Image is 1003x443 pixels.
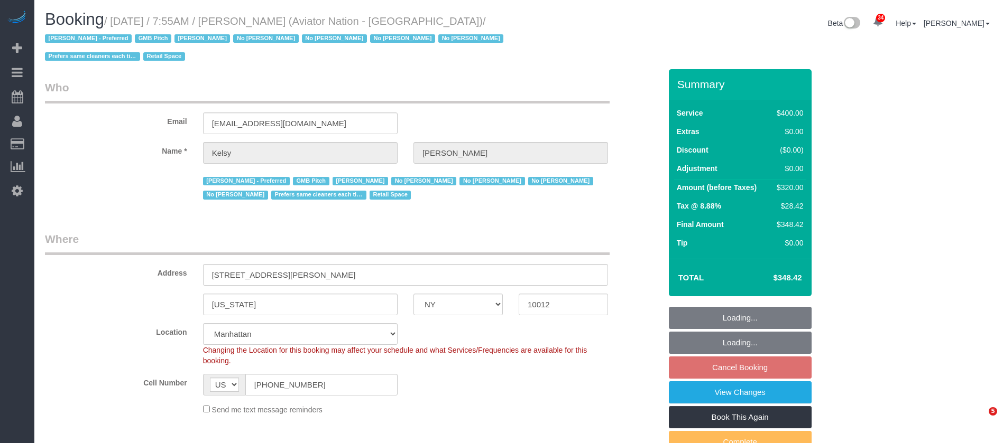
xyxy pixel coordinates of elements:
[519,294,608,315] input: Zip Code
[302,34,367,43] span: No [PERSON_NAME]
[203,191,268,199] span: No [PERSON_NAME]
[6,11,27,25] img: Automaid Logo
[741,274,802,282] h4: $348.42
[45,15,507,63] small: / [DATE] / 7:55AM / [PERSON_NAME] (Aviator Nation - [GEOGRAPHIC_DATA])
[135,34,171,43] span: GMB Pitch
[669,406,812,428] a: Book This Again
[677,201,721,211] label: Tax @ 8.88%
[370,191,411,199] span: Retail Space
[677,108,703,118] label: Service
[967,407,992,432] iframe: Intercom live chat
[413,142,608,164] input: Last Name
[143,52,185,61] span: Retail Space
[677,78,806,90] h3: Summary
[677,182,757,193] label: Amount (before Taxes)
[45,34,132,43] span: [PERSON_NAME] - Preferred
[37,374,195,388] label: Cell Number
[333,177,388,185] span: [PERSON_NAME]
[271,191,366,199] span: Prefers same cleaners each time
[45,80,610,103] legend: Who
[459,177,524,185] span: No [PERSON_NAME]
[772,145,803,155] div: ($0.00)
[677,163,717,174] label: Adjustment
[203,294,398,315] input: City
[174,34,230,43] span: [PERSON_NAME]
[868,11,888,34] a: 34
[828,19,861,27] a: Beta
[45,15,507,63] span: /
[677,238,688,248] label: Tip
[391,177,456,185] span: No [PERSON_NAME]
[203,346,587,365] span: Changing the Location for this booking may affect your schedule and what Services/Frequencies are...
[203,112,398,134] input: Email
[677,145,708,155] label: Discount
[772,126,803,137] div: $0.00
[772,201,803,211] div: $28.42
[876,14,885,22] span: 34
[772,238,803,248] div: $0.00
[45,231,610,255] legend: Where
[772,163,803,174] div: $0.00
[528,177,593,185] span: No [PERSON_NAME]
[677,126,700,137] label: Extras
[677,219,724,230] label: Final Amount
[45,52,140,61] span: Prefers same cleaners each time
[772,182,803,193] div: $320.00
[669,381,812,403] a: View Changes
[843,17,860,31] img: New interface
[678,273,704,282] strong: Total
[37,112,195,127] label: Email
[924,19,990,27] a: [PERSON_NAME]
[37,142,195,156] label: Name *
[37,264,195,278] label: Address
[772,219,803,230] div: $348.42
[245,374,398,395] input: Cell Number
[203,177,290,185] span: [PERSON_NAME] - Preferred
[233,34,298,43] span: No [PERSON_NAME]
[212,406,323,414] span: Send me text message reminders
[896,19,916,27] a: Help
[37,323,195,337] label: Location
[45,10,104,29] span: Booking
[989,407,997,416] span: 5
[293,177,329,185] span: GMB Pitch
[438,34,503,43] span: No [PERSON_NAME]
[203,142,398,164] input: First Name
[772,108,803,118] div: $400.00
[370,34,435,43] span: No [PERSON_NAME]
